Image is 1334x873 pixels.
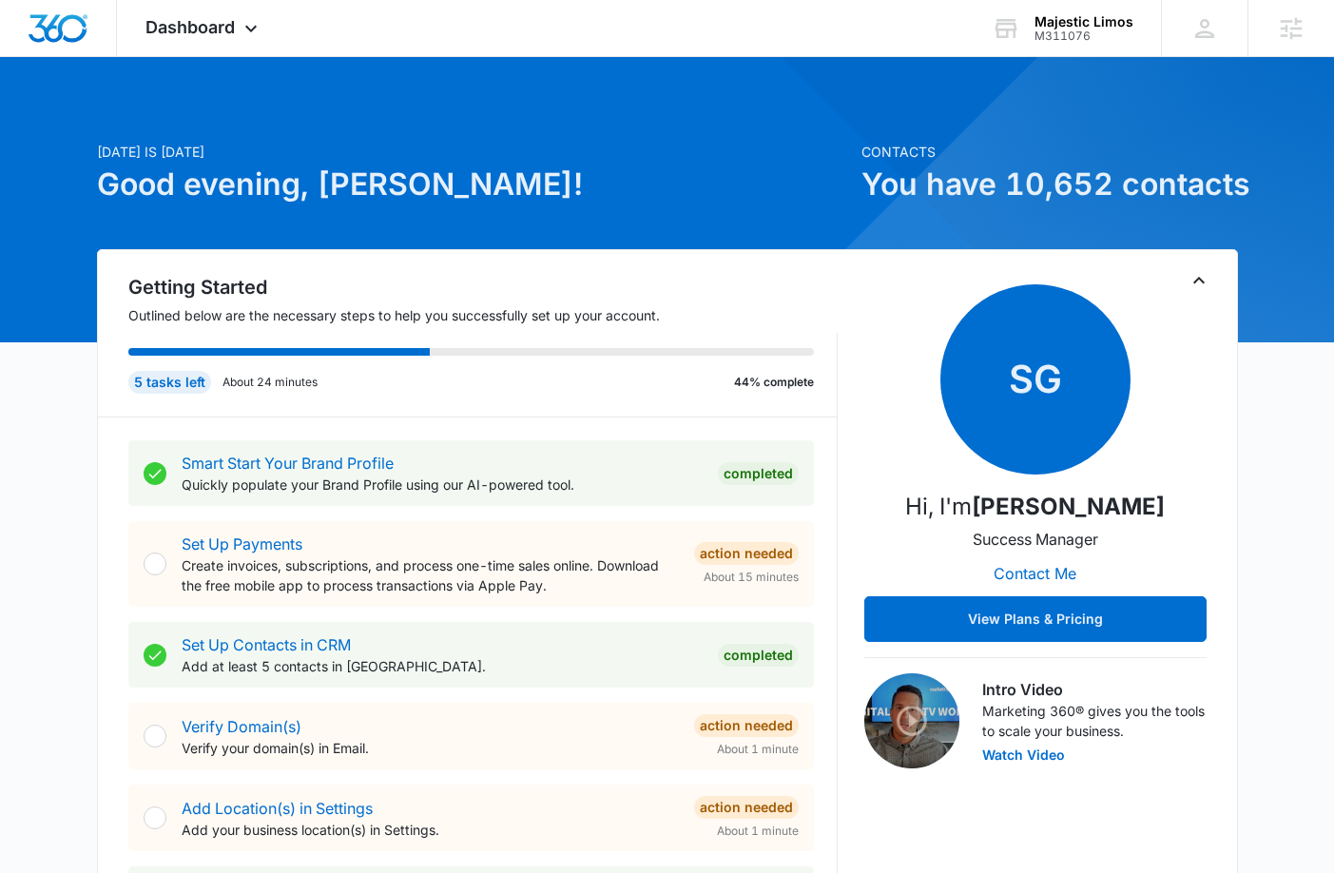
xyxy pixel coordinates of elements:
div: Completed [718,462,799,485]
p: Add at least 5 contacts in [GEOGRAPHIC_DATA]. [182,656,703,676]
h1: Good evening, [PERSON_NAME]! [97,162,850,207]
p: Add your business location(s) in Settings. [182,820,679,840]
p: 44% complete [734,374,814,391]
a: Verify Domain(s) [182,717,301,736]
strong: [PERSON_NAME] [972,493,1165,520]
div: Action Needed [694,796,799,819]
h2: Getting Started [128,273,838,301]
p: Outlined below are the necessary steps to help you successfully set up your account. [128,305,838,325]
span: About 1 minute [717,823,799,840]
p: Success Manager [973,528,1098,551]
h1: You have 10,652 contacts [861,162,1238,207]
div: Action Needed [694,542,799,565]
button: Contact Me [975,551,1095,596]
a: Smart Start Your Brand Profile [182,454,394,473]
div: 5 tasks left [128,371,211,394]
button: View Plans & Pricing [864,596,1207,642]
div: Action Needed [694,714,799,737]
p: Create invoices, subscriptions, and process one-time sales online. Download the free mobile app t... [182,555,679,595]
p: Quickly populate your Brand Profile using our AI-powered tool. [182,475,703,495]
a: Set Up Payments [182,534,302,553]
p: Hi, I'm [905,490,1165,524]
div: account id [1034,29,1133,43]
button: Toggle Collapse [1188,269,1210,292]
span: Dashboard [145,17,235,37]
button: Watch Video [982,748,1065,762]
h3: Intro Video [982,678,1207,701]
p: [DATE] is [DATE] [97,142,850,162]
span: SG [940,284,1131,475]
a: Set Up Contacts in CRM [182,635,351,654]
p: Contacts [861,142,1238,162]
p: Marketing 360® gives you the tools to scale your business. [982,701,1207,741]
div: account name [1034,14,1133,29]
p: About 24 minutes [222,374,318,391]
span: About 15 minutes [704,569,799,586]
div: Completed [718,644,799,667]
img: Intro Video [864,673,959,768]
p: Verify your domain(s) in Email. [182,738,679,758]
a: Add Location(s) in Settings [182,799,373,818]
span: About 1 minute [717,741,799,758]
